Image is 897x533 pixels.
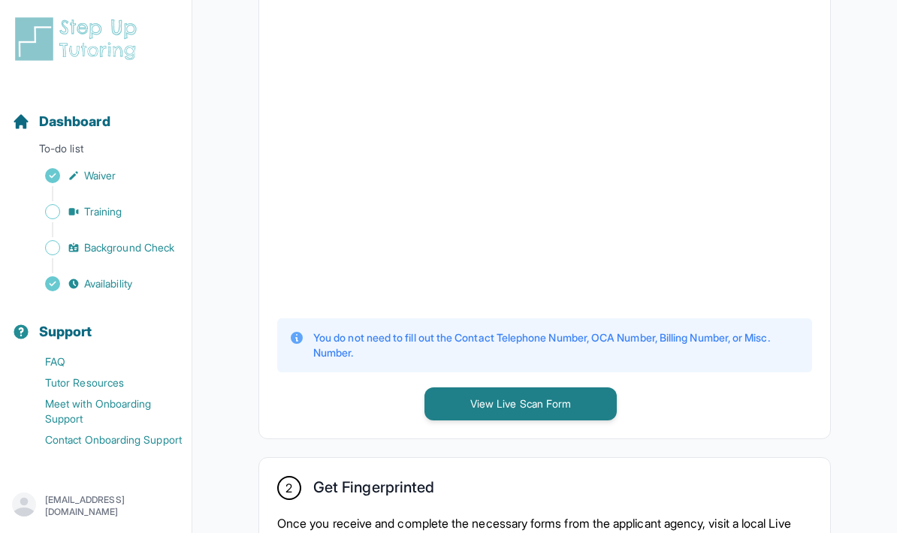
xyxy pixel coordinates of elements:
[313,478,434,502] h2: Get Fingerprinted
[424,387,617,420] button: View Live Scan Form
[39,111,110,132] span: Dashboard
[12,351,192,372] a: FAQ
[285,479,292,497] span: 2
[12,429,192,450] a: Contact Onboarding Support
[6,297,186,348] button: Support
[84,204,122,219] span: Training
[12,393,192,429] a: Meet with Onboarding Support
[39,321,92,342] span: Support
[12,165,192,186] a: Waiver
[12,15,146,63] img: logo
[6,87,186,138] button: Dashboard
[12,111,110,132] a: Dashboard
[12,273,192,294] a: Availability
[12,237,192,258] a: Background Check
[313,330,800,360] p: You do not need to fill out the Contact Telephone Number, OCA Number, Billing Number, or Misc. Nu...
[12,492,180,519] button: [EMAIL_ADDRESS][DOMAIN_NAME]
[84,168,116,183] span: Waiver
[12,201,192,222] a: Training
[45,494,180,518] p: [EMAIL_ADDRESS][DOMAIN_NAME]
[84,240,174,255] span: Background Check
[12,372,192,393] a: Tutor Resources
[424,396,617,411] a: View Live Scan Form
[6,141,186,162] p: To-do list
[84,276,132,291] span: Availability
